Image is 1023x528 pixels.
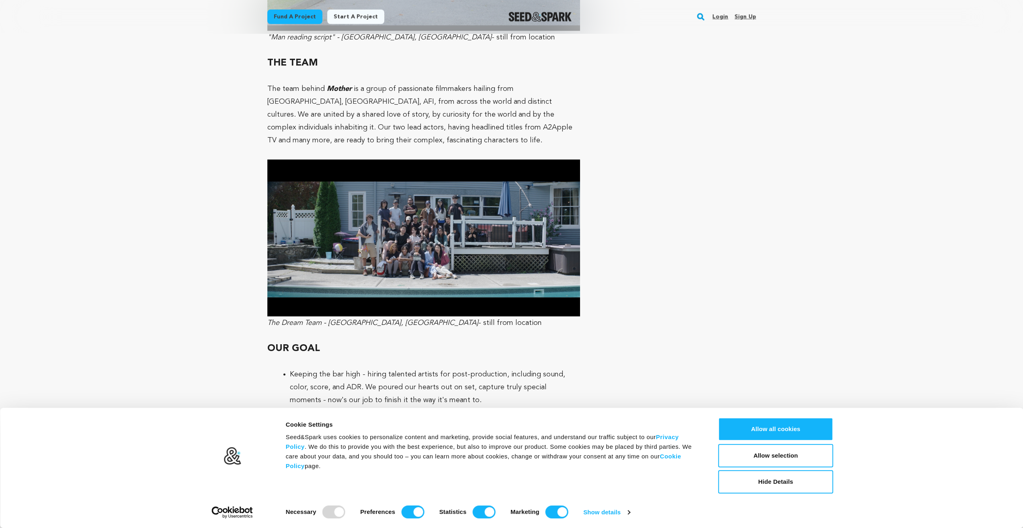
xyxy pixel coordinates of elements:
h2: OUR GOAL [267,342,580,355]
button: Allow all cookies [718,417,833,441]
a: Usercentrics Cookiebot - opens in a new window [197,506,267,518]
button: Hide Details [718,470,833,493]
a: Login [712,10,728,23]
a: Seed&Spark Homepage [508,12,572,22]
img: Seed&Spark Logo Dark Mode [508,12,572,22]
button: Allow selection [718,444,833,467]
a: Sign up [734,10,756,23]
a: Start a project [327,10,384,24]
em: The Dream Team - [GEOGRAPHIC_DATA], [GEOGRAPHIC_DATA] [267,160,580,327]
a: Show details [583,506,630,518]
li: Keeping the bar high - hiring talented artists for post-production, including sound, color, score... [290,368,571,407]
strong: Preferences [360,508,395,515]
strong: Statistics [439,508,467,515]
strong: Marketing [510,508,539,515]
h2: THE TEAM [267,57,580,70]
em: "Man reading script" - [GEOGRAPHIC_DATA], [GEOGRAPHIC_DATA] [267,34,492,41]
div: Cookie Settings [286,420,700,429]
strong: Necessary [286,508,316,515]
em: Mother [327,85,352,92]
img: logo [223,447,241,465]
div: Seed&Spark uses cookies to personalize content and marketing, provide social features, and unders... [286,432,700,471]
p: The team behind is a group of passionate filmmakers hailing from [GEOGRAPHIC_DATA], [GEOGRAPHIC_D... [267,82,580,147]
a: Fund a project [267,10,322,24]
p: - still from location [267,31,580,44]
legend: Consent Selection [285,502,286,503]
img: 1757292757-IMG_4008.jpg [267,160,580,316]
p: - still from location [267,160,580,329]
